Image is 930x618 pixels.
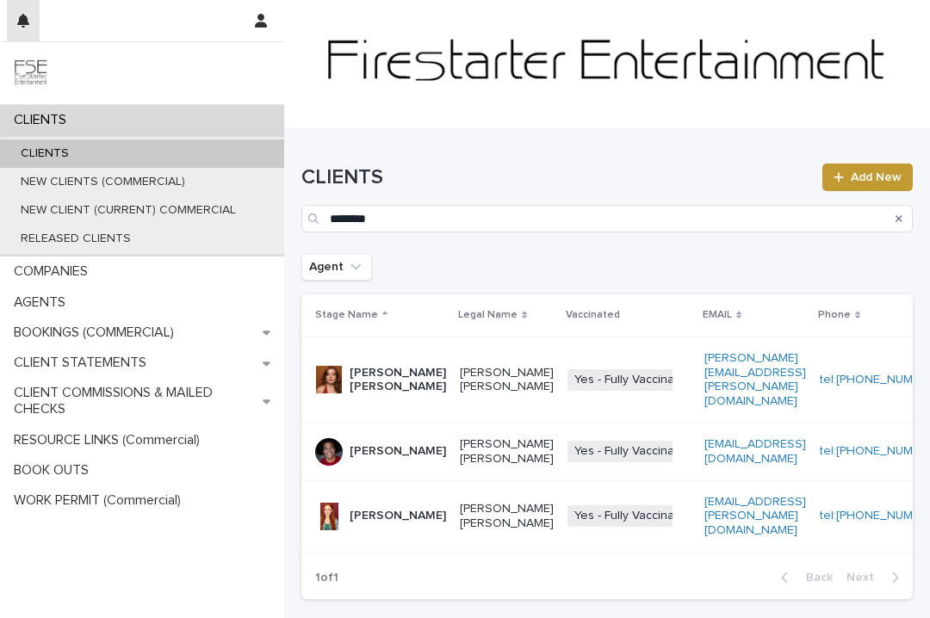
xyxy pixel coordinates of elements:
[7,203,250,218] p: NEW CLIENT (CURRENT) COMMERCIAL
[7,462,102,479] p: BOOK OUTS
[350,444,446,459] p: [PERSON_NAME]
[301,205,913,232] input: Search
[460,366,554,395] p: [PERSON_NAME] [PERSON_NAME]
[567,505,699,527] span: Yes - Fully Vaccinated
[7,232,145,246] p: RELEASED CLIENTS
[7,294,79,311] p: AGENTS
[301,253,372,281] button: Agent
[350,366,446,395] p: [PERSON_NAME] [PERSON_NAME]
[14,56,48,90] img: 9JgRvJ3ETPGCJDhvPVA5
[822,164,913,191] a: Add New
[301,557,352,599] p: 1 of 1
[704,496,806,537] a: [EMAIL_ADDRESS][PERSON_NAME][DOMAIN_NAME]
[567,369,699,391] span: Yes - Fully Vaccinated
[7,112,80,128] p: CLIENTS
[7,146,83,161] p: CLIENTS
[301,165,812,190] h1: CLIENTS
[704,352,806,407] a: [PERSON_NAME][EMAIL_ADDRESS][PERSON_NAME][DOMAIN_NAME]
[567,441,699,462] span: Yes - Fully Vaccinated
[460,437,554,467] p: [PERSON_NAME] [PERSON_NAME]
[846,572,884,584] span: Next
[851,171,902,183] span: Add New
[458,306,518,324] p: Legal Name
[7,432,214,448] p: RESOURCE LINKS (Commercial)
[703,306,732,324] p: EMAIL
[704,438,806,465] a: [EMAIL_ADDRESS][DOMAIN_NAME]
[840,570,913,585] button: Next
[350,509,446,523] p: [PERSON_NAME]
[767,570,840,585] button: Back
[7,175,199,189] p: NEW CLIENTS (COMMERCIAL)
[315,306,378,324] p: Stage Name
[796,572,833,584] span: Back
[460,502,554,531] p: [PERSON_NAME] [PERSON_NAME]
[7,324,188,341] p: BOOKINGS (COMMERCIAL)
[7,385,263,417] p: CLIENT COMMISSIONS & MAILED CHECKS
[7,492,195,509] p: WORK PERMIT (Commercial)
[566,306,620,324] p: Vaccinated
[7,355,160,371] p: CLIENT STATEMENTS
[818,306,851,324] p: Phone
[7,263,102,280] p: COMPANIES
